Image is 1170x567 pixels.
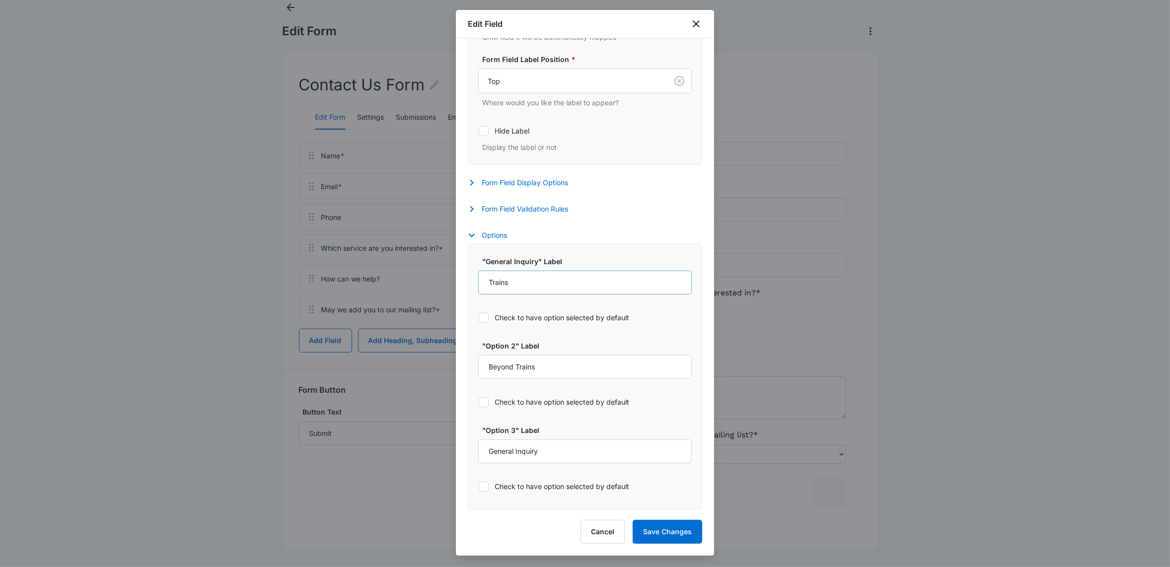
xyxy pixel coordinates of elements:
label: Form Field Label Position [482,54,696,65]
button: Cancel [581,520,625,544]
button: close [690,18,702,30]
div: Domain: [DOMAIN_NAME] [26,26,109,34]
img: tab_keywords_by_traffic_grey.svg [99,58,107,66]
button: Form Field Display Options [468,177,578,189]
p: Display the label or not [482,142,692,152]
label: "General Inquiry" Label [482,256,696,267]
label: Check to have option selected by default [478,481,692,492]
button: Form Field Validation Rules [468,203,578,215]
input: "Option 3" Label [478,439,692,463]
label: Beyond Trains [10,199,61,211]
button: Save Changes [633,520,702,544]
div: Domain Overview [38,59,89,65]
label: Check to have option selected by default [478,397,692,407]
button: Clear [671,73,687,89]
label: Hide Label [478,126,692,136]
img: website_grey.svg [16,26,24,34]
input: "Option 2" Label [478,355,692,379]
button: Options [468,229,517,241]
label: "Option 3" Label [482,425,696,435]
div: Keywords by Traffic [110,59,167,65]
img: tab_domain_overview_orange.svg [27,58,35,66]
span: Submit [6,367,31,377]
label: "Option 2" Label [482,341,696,351]
h1: Edit Field [468,18,503,30]
label: Trains [10,183,32,195]
p: Where would you like the label to appear? [482,97,692,108]
iframe: reCAPTCHA [196,358,323,388]
label: General Inquiry [10,214,64,226]
input: "General Inquiry" Label [478,271,692,294]
label: Check to have option selected by default [478,312,692,323]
